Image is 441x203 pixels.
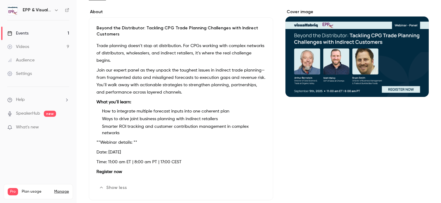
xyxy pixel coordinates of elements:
[7,97,69,103] li: help-dropdown-opener
[22,189,51,194] span: Plan usage
[16,97,25,103] span: Help
[7,71,32,77] div: Settings
[96,25,266,37] p: Beyond the Distributor: Tackling CPG Trade Planning Challenges with Indirect Customers
[23,7,51,13] h6: EPP & Visualfabriq
[44,111,56,117] span: new
[96,67,266,96] p: Join our expert panel as they unpack the toughest issues in indirect trade planning—from fragment...
[96,158,266,166] p: Time: 11:00 am ET | 8:00 am PT | 17:00 CEST
[96,170,122,174] strong: Register now
[7,57,35,63] div: Audience
[7,44,29,50] div: Videos
[7,30,28,36] div: Events
[96,42,266,64] p: Trade planning doesn’t stop at distribution. For CPGs working with complex networks of distributo...
[8,5,17,15] img: EPP & Visualfabriq
[54,189,69,194] a: Manage
[100,116,266,122] li: Ways to drive joint business planning with indirect retailers
[16,110,40,117] a: SpeakerHub
[96,139,266,146] p: **Webinar details: **
[96,183,130,193] button: Show less
[8,188,18,195] span: Pro
[96,149,266,156] p: Date: [DATE]
[16,124,39,131] span: What's new
[96,100,131,104] strong: What you’ll learn:
[89,9,273,15] label: About
[285,9,429,15] label: Cover image
[100,108,266,115] li: How to integrate multiple forecast inputs into one coherent plan
[100,124,266,136] li: Smarter ROI tracking and customer contribution management in complex networks
[285,9,429,97] section: Cover image
[62,125,69,130] iframe: Noticeable Trigger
